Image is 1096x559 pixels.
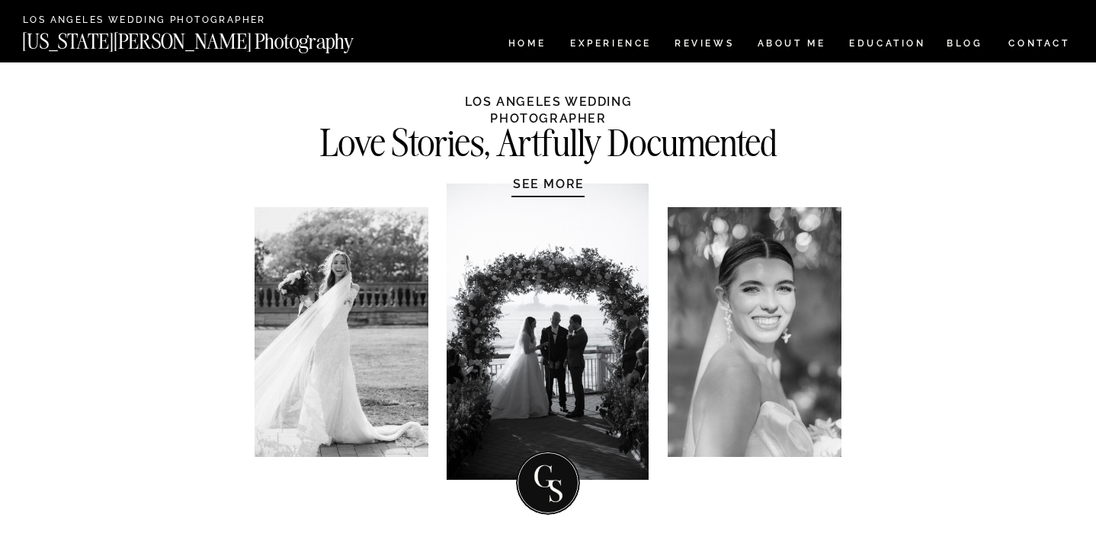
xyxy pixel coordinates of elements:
[505,39,549,52] a: HOME
[476,176,621,191] a: SEE MORE
[675,39,732,52] a: REVIEWS
[848,39,928,52] a: EDUCATION
[947,39,983,52] a: BLOG
[1008,35,1071,52] a: CONTACT
[22,31,405,44] a: [US_STATE][PERSON_NAME] Photography
[757,39,826,52] a: ABOUT ME
[405,94,691,124] h1: LOS ANGELES WEDDING PHOTOGRAPHER
[287,126,810,155] h2: Love Stories, Artfully Documented
[23,15,322,27] a: Los Angeles Wedding Photographer
[570,39,650,52] a: Experience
